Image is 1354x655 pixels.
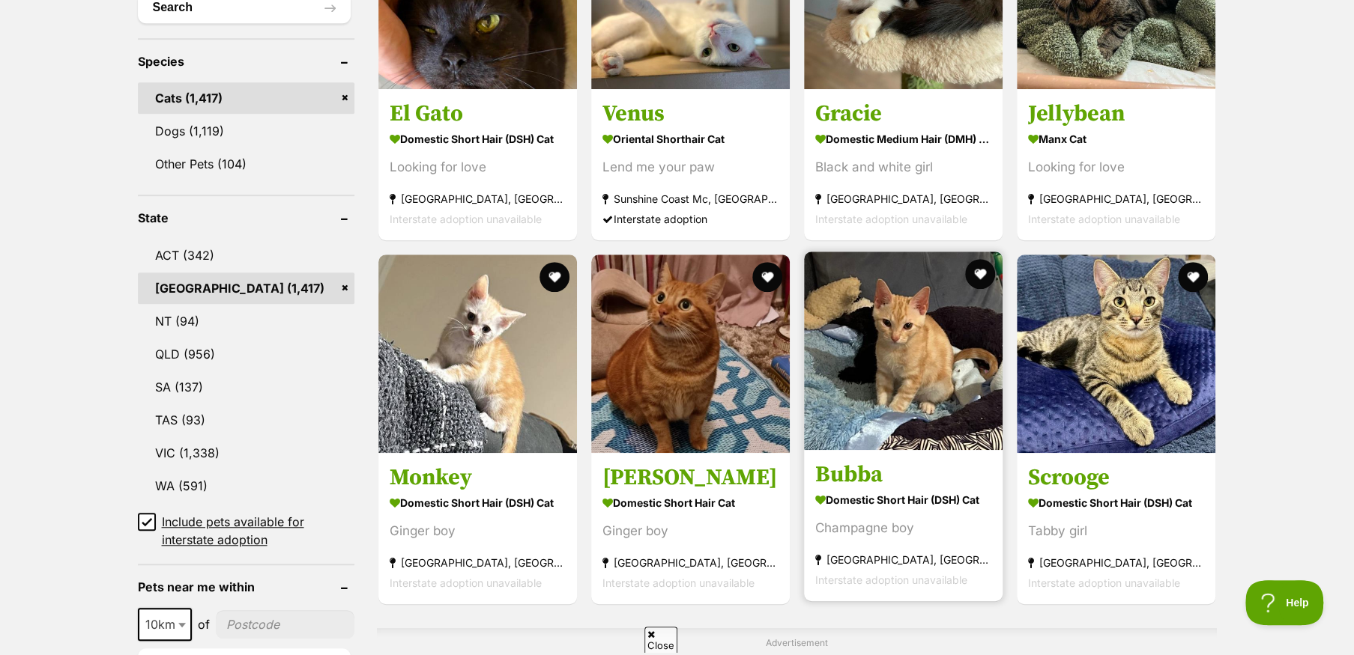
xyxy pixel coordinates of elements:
a: Gracie Domestic Medium Hair (DMH) Cat Black and white girl [GEOGRAPHIC_DATA], [GEOGRAPHIC_DATA] I... [804,88,1003,240]
a: El Gato Domestic Short Hair (DSH) Cat Looking for love [GEOGRAPHIC_DATA], [GEOGRAPHIC_DATA] Inter... [378,88,577,240]
span: Interstate adoption unavailable [1028,213,1180,225]
strong: [GEOGRAPHIC_DATA], [GEOGRAPHIC_DATA] [390,552,566,573]
a: Scrooge Domestic Short Hair (DSH) Cat Tabby girl [GEOGRAPHIC_DATA], [GEOGRAPHIC_DATA] Interstate ... [1017,452,1215,604]
h3: Venus [602,100,779,128]
a: SA (137) [138,371,354,403]
span: Interstate adoption unavailable [390,213,542,225]
button: favourite [540,262,569,292]
h3: Jellybean [1028,100,1204,128]
div: Tabby girl [1028,521,1204,541]
a: Other Pets (104) [138,148,354,180]
header: Species [138,55,354,68]
header: Pets near me within [138,580,354,594]
strong: [GEOGRAPHIC_DATA], [GEOGRAPHIC_DATA] [1028,552,1204,573]
span: 10km [138,608,192,641]
a: ACT (342) [138,240,354,271]
span: Interstate adoption unavailable [815,573,967,586]
a: Dogs (1,119) [138,115,354,147]
a: QLD (956) [138,338,354,370]
span: of [198,615,210,633]
a: VIC (1,338) [138,437,354,469]
a: NT (94) [138,305,354,337]
strong: Domestic Short Hair (DSH) Cat [390,128,566,150]
h3: Monkey [390,463,566,492]
a: TAS (93) [138,404,354,436]
header: State [138,211,354,225]
a: WA (591) [138,470,354,502]
a: Cats (1,417) [138,82,354,114]
strong: Domestic Short Hair (DSH) Cat [1028,492,1204,514]
span: 10km [139,614,190,635]
a: Include pets available for interstate adoption [138,513,354,549]
div: Ginger boy [390,521,566,541]
img: Monkey - Domestic Short Hair (DSH) Cat [378,255,577,453]
strong: Sunshine Coast Mc, [GEOGRAPHIC_DATA] [602,189,779,209]
a: [PERSON_NAME] Domestic Short Hair Cat Ginger boy [GEOGRAPHIC_DATA], [GEOGRAPHIC_DATA] Interstate ... [591,452,790,604]
strong: Domestic Medium Hair (DMH) Cat [815,128,991,150]
strong: [GEOGRAPHIC_DATA], [GEOGRAPHIC_DATA] [815,549,991,570]
strong: [GEOGRAPHIC_DATA], [GEOGRAPHIC_DATA] [815,189,991,209]
h3: Bubba [815,460,991,489]
img: Scrooge - Domestic Short Hair (DSH) Cat [1017,255,1215,453]
div: Looking for love [390,157,566,177]
div: Lend me your paw [602,157,779,177]
a: Venus Oriental Shorthair Cat Lend me your paw Sunshine Coast Mc, [GEOGRAPHIC_DATA] Interstate ado... [591,88,790,240]
span: Interstate adoption unavailable [815,213,967,225]
div: Interstate adoption [602,209,779,229]
strong: Domestic Short Hair Cat [602,492,779,514]
span: Interstate adoption unavailable [602,576,755,589]
img: Leonardo - Domestic Short Hair Cat [591,255,790,453]
span: Interstate adoption unavailable [1028,576,1180,589]
iframe: Help Scout Beacon - Open [1245,580,1324,625]
span: Include pets available for interstate adoption [162,513,354,549]
a: [GEOGRAPHIC_DATA] (1,417) [138,272,354,304]
a: Monkey Domestic Short Hair (DSH) Cat Ginger boy [GEOGRAPHIC_DATA], [GEOGRAPHIC_DATA] Interstate a... [378,452,577,604]
strong: [GEOGRAPHIC_DATA], [GEOGRAPHIC_DATA] [1028,189,1204,209]
h3: El Gato [390,100,566,128]
strong: Manx Cat [1028,128,1204,150]
h3: Scrooge [1028,463,1204,492]
div: Ginger boy [602,521,779,541]
img: Bubba - Domestic Short Hair (DSH) Cat [804,252,1003,450]
button: favourite [965,259,995,289]
div: Black and white girl [815,157,991,177]
strong: [GEOGRAPHIC_DATA], [GEOGRAPHIC_DATA] [602,552,779,573]
a: Jellybean Manx Cat Looking for love [GEOGRAPHIC_DATA], [GEOGRAPHIC_DATA] Interstate adoption unav... [1017,88,1215,240]
strong: Domestic Short Hair (DSH) Cat [390,492,566,514]
span: Interstate adoption unavailable [390,576,542,589]
div: Looking for love [1028,157,1204,177]
strong: [GEOGRAPHIC_DATA], [GEOGRAPHIC_DATA] [390,189,566,209]
span: Close [644,627,677,653]
strong: Oriental Shorthair Cat [602,128,779,150]
a: Bubba Domestic Short Hair (DSH) Cat Champagne boy [GEOGRAPHIC_DATA], [GEOGRAPHIC_DATA] Interstate... [804,449,1003,601]
strong: Domestic Short Hair (DSH) Cat [815,489,991,511]
button: favourite [1178,262,1208,292]
div: Champagne boy [815,518,991,538]
input: postcode [216,610,354,639]
h3: Gracie [815,100,991,128]
button: favourite [752,262,782,292]
h3: [PERSON_NAME] [602,463,779,492]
